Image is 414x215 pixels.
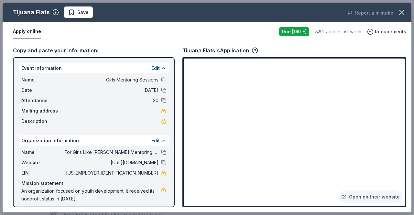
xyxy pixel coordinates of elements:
[65,169,158,177] span: [US_EMPLOYER_IDENTIFICATION_NUMBER]
[65,76,158,84] span: Girls Mentoring Sessions
[21,148,65,156] span: Name
[21,86,65,94] span: Date
[65,97,158,104] span: 30
[13,46,175,55] div: Copy and paste your information:
[21,76,65,84] span: Name
[13,7,50,17] div: Tijuana Flats
[151,64,160,72] button: Edit
[65,148,158,156] span: For Girls Like [PERSON_NAME] Mentoring Program
[375,28,406,36] span: Requirements
[347,9,393,17] button: Report a mistake
[314,28,362,36] div: 2 applies last week
[339,190,402,203] a: Open on their website
[367,28,406,36] button: Requirements
[19,135,169,146] div: Organization information
[182,46,258,55] div: Tijuana Flats's Application
[21,187,161,203] span: An organization focused on youth development. It received its nonprofit status in [DATE].
[64,6,93,18] button: Save
[21,97,65,104] span: Attendance
[279,27,309,36] div: Due [DATE]
[19,63,169,73] div: Event information
[65,86,158,94] span: [DATE]
[13,25,41,38] button: Apply online
[21,179,166,187] div: Mission statement
[21,117,65,125] span: Description
[151,137,160,145] button: Edit
[65,159,158,167] span: [URL][DOMAIN_NAME]
[21,107,65,115] span: Mailing address
[21,169,65,177] span: EIN
[21,159,65,167] span: Website
[77,8,89,16] span: Save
